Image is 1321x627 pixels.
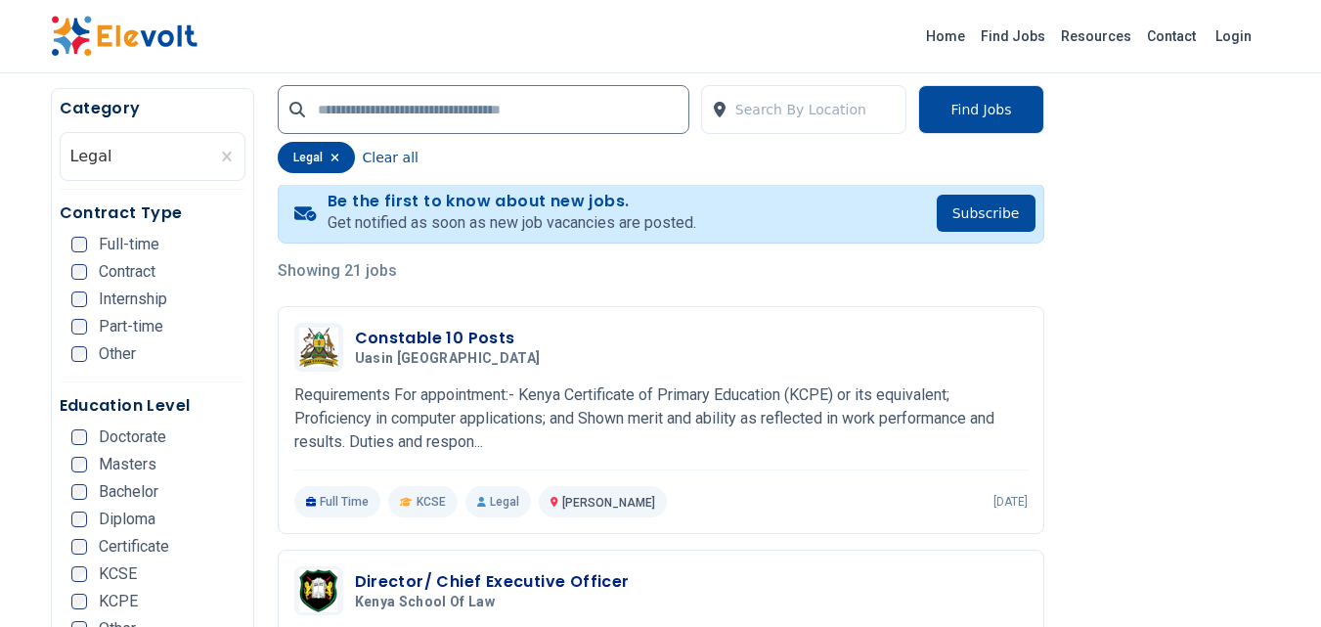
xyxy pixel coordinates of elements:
[71,539,87,555] input: Certificate
[1053,21,1139,52] a: Resources
[278,142,355,173] div: legal
[355,594,496,611] span: Kenya School of Law
[99,457,156,472] span: Masters
[60,97,245,120] h5: Category
[99,539,169,555] span: Certificate
[71,291,87,307] input: Internship
[99,264,155,280] span: Contract
[99,237,159,252] span: Full-time
[71,264,87,280] input: Contract
[60,202,245,225] h5: Contract Type
[299,328,338,368] img: Uasin Gishu County
[99,319,163,335] span: Part-time
[71,429,87,445] input: Doctorate
[99,429,166,445] span: Doctorate
[71,594,87,609] input: KCPE
[299,569,338,611] img: Kenya School of Law
[973,21,1053,52] a: Find Jobs
[328,192,696,211] h4: Be the first to know about new jobs.
[71,319,87,335] input: Part-time
[99,484,158,500] span: Bachelor
[71,484,87,500] input: Bachelor
[71,512,87,527] input: Diploma
[918,21,973,52] a: Home
[60,394,245,418] h5: Education Level
[993,494,1028,510] p: [DATE]
[937,195,1035,232] button: Subscribe
[294,323,1028,517] a: Uasin Gishu CountyConstable 10 PostsUasin [GEOGRAPHIC_DATA]Requirements For appointment:- Kenya C...
[417,494,446,510] span: KCSE
[278,259,1044,283] p: Showing 21 jobs
[99,594,138,609] span: KCPE
[294,486,381,517] p: Full Time
[51,16,198,57] img: Elevolt
[1139,21,1204,52] a: Contact
[99,291,167,307] span: Internship
[562,496,655,510] span: [PERSON_NAME]
[355,350,541,368] span: Uasin [GEOGRAPHIC_DATA]
[294,383,1028,454] p: Requirements For appointment:- Kenya Certificate of Primary Education (KCPE) or its equivalent; P...
[328,211,696,235] p: Get notified as soon as new job vacancies are posted.
[71,346,87,362] input: Other
[99,346,136,362] span: Other
[918,85,1043,134] button: Find Jobs
[1204,17,1263,56] a: Login
[355,570,630,594] h3: Director/ Chief Executive Officer
[99,512,155,527] span: Diploma
[71,566,87,582] input: KCSE
[99,566,137,582] span: KCSE
[71,457,87,472] input: Masters
[355,327,549,350] h3: Constable 10 Posts
[363,142,418,173] button: Clear all
[71,237,87,252] input: Full-time
[465,486,531,517] p: Legal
